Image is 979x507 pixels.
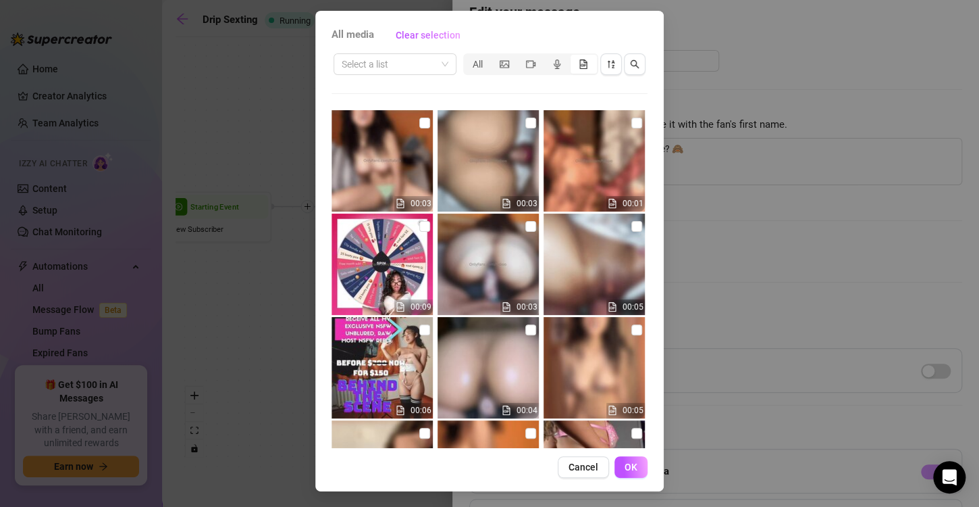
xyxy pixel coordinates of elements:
div: Open Intercom Messenger [933,461,965,493]
span: file-gif [396,302,405,312]
span: 00:06 [411,406,431,415]
button: OK [614,456,647,478]
span: 00:01 [623,199,643,208]
span: sort-descending [606,59,616,69]
span: 00:05 [623,406,643,415]
span: OK [625,462,637,473]
span: Clear selection [396,30,460,41]
span: picture [500,59,509,69]
img: media [332,317,433,418]
span: file-gif [502,302,511,312]
span: video-camera [526,59,535,69]
div: segmented control [463,53,598,75]
img: media [438,110,539,212]
span: file-gif [396,406,405,415]
span: 00:04 [517,406,537,415]
span: 00:03 [411,199,431,208]
span: 00:05 [623,302,643,312]
button: sort-descending [600,53,622,75]
img: media [438,317,539,418]
button: Clear selection [385,24,471,46]
button: Cancel [558,456,609,478]
span: file-gif [608,302,617,312]
span: file-gif [608,406,617,415]
div: All [465,55,491,74]
span: All media [332,27,374,43]
span: file-gif [579,59,588,69]
img: media [438,214,539,315]
img: media [332,214,433,315]
img: media [332,110,433,212]
span: search [630,59,639,69]
img: media [544,110,645,212]
span: Cancel [568,462,598,473]
span: file-gif [608,199,617,208]
span: 00:03 [517,302,537,312]
span: audio [552,59,562,69]
span: 00:09 [411,302,431,312]
img: media [544,317,645,418]
span: file-gif [502,199,511,208]
span: file-gif [396,199,405,208]
img: media [544,214,645,315]
span: 00:03 [517,199,537,208]
span: file-gif [502,406,511,415]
